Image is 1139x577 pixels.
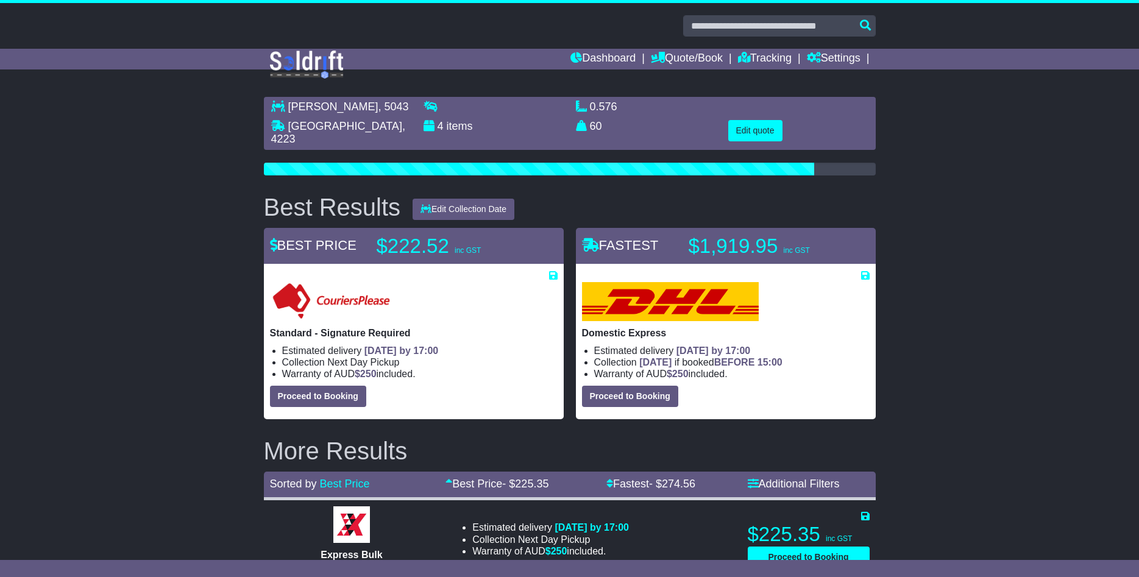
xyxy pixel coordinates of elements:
img: Border Express: Express Bulk Service [333,506,370,543]
span: 0.576 [590,101,617,113]
span: Sorted by [270,478,317,490]
li: Collection [282,356,558,368]
span: 250 [360,369,377,379]
span: [PERSON_NAME] [288,101,378,113]
li: Collection [594,356,870,368]
div: Best Results [258,194,407,221]
p: Domestic Express [582,327,870,339]
span: 250 [551,546,567,556]
img: DHL: Domestic Express [582,282,759,321]
span: - $ [502,478,548,490]
a: Tracking [738,49,792,69]
img: Couriers Please: Standard - Signature Required [270,282,392,321]
button: Proceed to Booking [582,386,678,407]
a: Settings [807,49,860,69]
span: FASTEST [582,238,659,253]
button: Edit Collection Date [413,199,514,220]
span: - $ [649,478,695,490]
span: Express Bulk Service [321,550,382,572]
span: inc GST [783,246,809,255]
span: Next Day Pickup [518,534,590,545]
a: Dashboard [570,49,636,69]
li: Warranty of AUD included. [282,368,558,380]
span: 225.35 [515,478,548,490]
span: 4 [438,120,444,132]
a: Quote/Book [651,49,723,69]
li: Estimated delivery [472,522,629,533]
span: $ [545,546,567,556]
p: $225.35 [748,522,870,547]
span: $ [355,369,377,379]
li: Warranty of AUD included. [594,368,870,380]
span: inc GST [455,246,481,255]
span: 250 [672,369,689,379]
span: [DATE] by 17:00 [555,522,629,533]
span: [DATE] by 17:00 [676,345,751,356]
button: Proceed to Booking [748,547,870,568]
span: BEST PRICE [270,238,357,253]
a: Fastest- $274.56 [606,478,695,490]
span: BEFORE [714,357,755,367]
li: Estimated delivery [594,345,870,356]
h2: More Results [264,437,876,464]
li: Warranty of AUD included. [472,545,629,557]
li: Estimated delivery [282,345,558,356]
button: Proceed to Booking [270,386,366,407]
span: [DATE] by 17:00 [364,345,439,356]
a: Additional Filters [748,478,840,490]
p: $1,919.95 [689,234,841,258]
span: 60 [590,120,602,132]
span: inc GST [826,534,852,543]
button: Edit quote [728,120,782,141]
span: [DATE] [639,357,672,367]
p: $222.52 [377,234,529,258]
span: items [447,120,473,132]
span: if booked [639,357,782,367]
span: $ [667,369,689,379]
span: 274.56 [662,478,695,490]
a: Best Price- $225.35 [445,478,548,490]
span: [GEOGRAPHIC_DATA] [288,120,402,132]
span: , 5043 [378,101,409,113]
p: Standard - Signature Required [270,327,558,339]
li: Collection [472,534,629,545]
span: Next Day Pickup [327,357,399,367]
span: , 4223 [271,120,405,146]
a: Best Price [320,478,370,490]
span: 15:00 [758,357,782,367]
